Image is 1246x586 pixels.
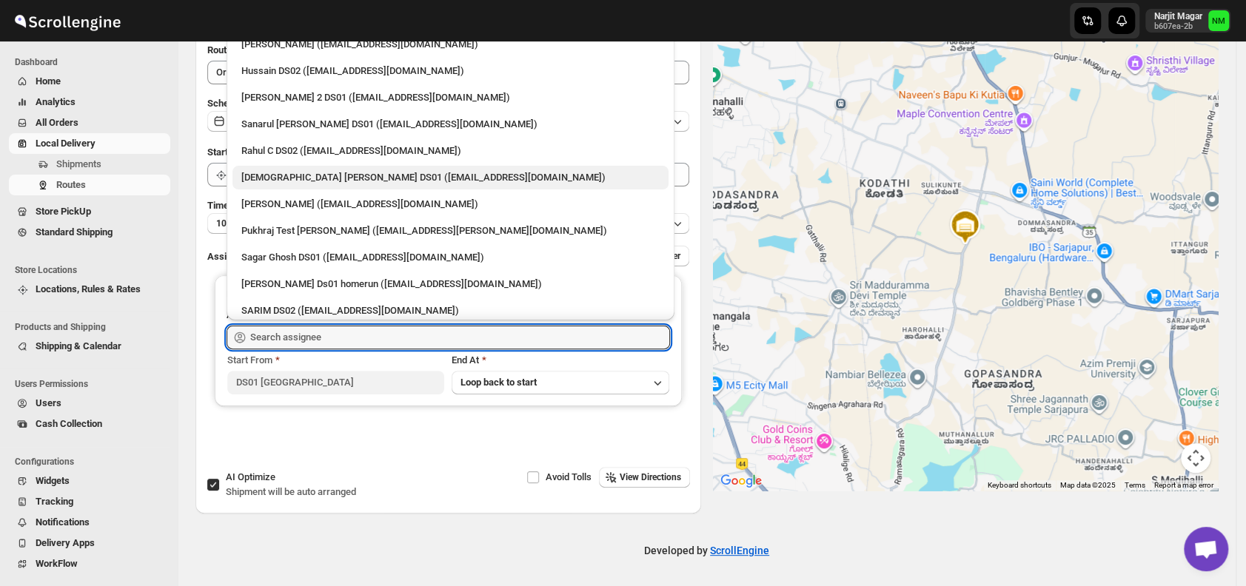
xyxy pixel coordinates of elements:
[36,96,76,107] span: Analytics
[1145,9,1230,33] button: User menu
[546,471,592,482] span: Avoid Tolls
[250,326,670,349] input: Search assignee
[207,44,259,55] span: Route Name
[207,200,267,211] span: Time Per Stop
[207,61,689,84] input: Eg: Bengaluru Route
[207,251,247,262] span: Assign to
[36,283,141,294] span: Locations, Rules & Rates
[717,471,766,491] a: Open this area in Google Maps (opens a new window)
[9,533,170,553] button: Delivery Apps
[1154,10,1202,22] p: Narjit Magar
[36,117,78,128] span: All Orders
[717,471,766,491] img: Google
[710,545,769,556] a: ScrollEngine
[226,471,275,482] span: AI Optimize
[1060,481,1116,489] span: Map data ©2025
[36,418,102,429] span: Cash Collection
[9,471,170,491] button: Widgets
[241,37,660,52] div: [PERSON_NAME] ([EMAIL_ADDRESS][DOMAIN_NAME])
[195,31,701,467] div: All Route Options
[36,496,73,507] span: Tracking
[227,30,674,56] li: Mujakkir Benguli (voweh79617@daypey.com)
[241,250,660,265] div: Sagar Ghosh DS01 ([EMAIL_ADDRESS][DOMAIN_NAME])
[227,136,674,163] li: Rahul C DS02 (rahul.chopra@home-run.co)
[241,277,660,292] div: [PERSON_NAME] Ds01 homerun ([EMAIL_ADDRESS][DOMAIN_NAME])
[36,226,113,238] span: Standard Shipping
[9,112,170,133] button: All Orders
[9,553,170,574] button: WorkFlow
[36,75,61,87] span: Home
[241,223,660,238] div: Pukhraj Test [PERSON_NAME] ([EMAIL_ADDRESS][PERSON_NAME][DOMAIN_NAME])
[207,146,324,158] span: Start Location (Warehouse)
[15,456,170,468] span: Configurations
[36,397,61,408] span: Users
[1154,22,1202,31] p: b607ea-2b
[241,64,660,78] div: Hussain DS02 ([EMAIL_ADDRESS][DOMAIN_NAME])
[227,56,674,83] li: Hussain DS02 (jarav60351@abatido.com)
[36,138,96,149] span: Local Delivery
[36,516,90,528] span: Notifications
[207,213,689,234] button: 10 minutes
[644,543,769,558] p: Developed by
[241,303,660,318] div: SARIM DS02 ([EMAIL_ADDRESS][DOMAIN_NAME])
[1125,481,1145,489] a: Terms
[15,378,170,390] span: Users Permissions
[9,71,170,92] button: Home
[207,98,267,109] span: Scheduled for
[9,512,170,533] button: Notifications
[241,197,660,212] div: [PERSON_NAME] ([EMAIL_ADDRESS][DOMAIN_NAME])
[227,296,674,323] li: SARIM DS02 (xititor414@owlny.com)
[36,537,95,548] span: Delivery Apps
[1181,443,1210,473] button: Map camera controls
[241,117,660,132] div: Sanarul [PERSON_NAME] DS01 ([EMAIL_ADDRESS][DOMAIN_NAME])
[207,111,689,132] button: [DATE]|[DATE]
[1208,10,1229,31] span: Narjit Magar
[15,321,170,333] span: Products and Shipping
[9,393,170,414] button: Users
[452,353,669,368] div: End At
[620,471,681,483] span: View Directions
[227,189,674,216] li: Vikas Rathod (lolegiy458@nalwan.com)
[1154,481,1213,489] a: Report a map error
[15,264,170,276] span: Store Locations
[36,206,91,217] span: Store PickUp
[227,110,674,136] li: Sanarul Haque DS01 (fefifag638@adosnan.com)
[599,467,690,488] button: View Directions
[9,92,170,112] button: Analytics
[9,414,170,434] button: Cash Collection
[226,486,356,497] span: Shipment will be auto arranged
[216,218,261,229] span: 10 minutes
[36,475,70,486] span: Widgets
[227,243,674,269] li: Sagar Ghosh DS01 (loneyoj483@downlor.com)
[9,279,170,300] button: Locations, Rules & Rates
[12,2,123,39] img: ScrollEngine
[56,158,101,169] span: Shipments
[36,340,121,351] span: Shipping & Calendar
[616,250,680,262] span: Add More Driver
[56,179,86,190] span: Routes
[227,83,674,110] li: Ali Husain 2 DS01 (petec71113@advitize.com)
[227,269,674,296] li: Sourav Ds01 homerun (bamij29633@eluxeer.com)
[9,491,170,512] button: Tracking
[227,163,674,189] li: Islam Laskar DS01 (vixib74172@ikowat.com)
[9,175,170,195] button: Routes
[36,558,78,569] span: WorkFlow
[15,56,170,68] span: Dashboard
[241,170,660,185] div: [DEMOGRAPHIC_DATA] [PERSON_NAME] DS01 ([EMAIL_ADDRESS][DOMAIN_NAME])
[1212,16,1225,26] text: NM
[1184,527,1228,571] a: Open chat
[227,354,272,366] span: Start From
[460,377,537,388] span: Loop back to start
[452,371,669,394] button: Loop back to start
[9,154,170,175] button: Shipments
[241,90,660,105] div: [PERSON_NAME] 2 DS01 ([EMAIL_ADDRESS][DOMAIN_NAME])
[241,144,660,158] div: Rahul C DS02 ([EMAIL_ADDRESS][DOMAIN_NAME])
[988,480,1051,491] button: Keyboard shortcuts
[227,216,674,243] li: Pukhraj Test Grewal (lesogip197@pariag.com)
[9,336,170,357] button: Shipping & Calendar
